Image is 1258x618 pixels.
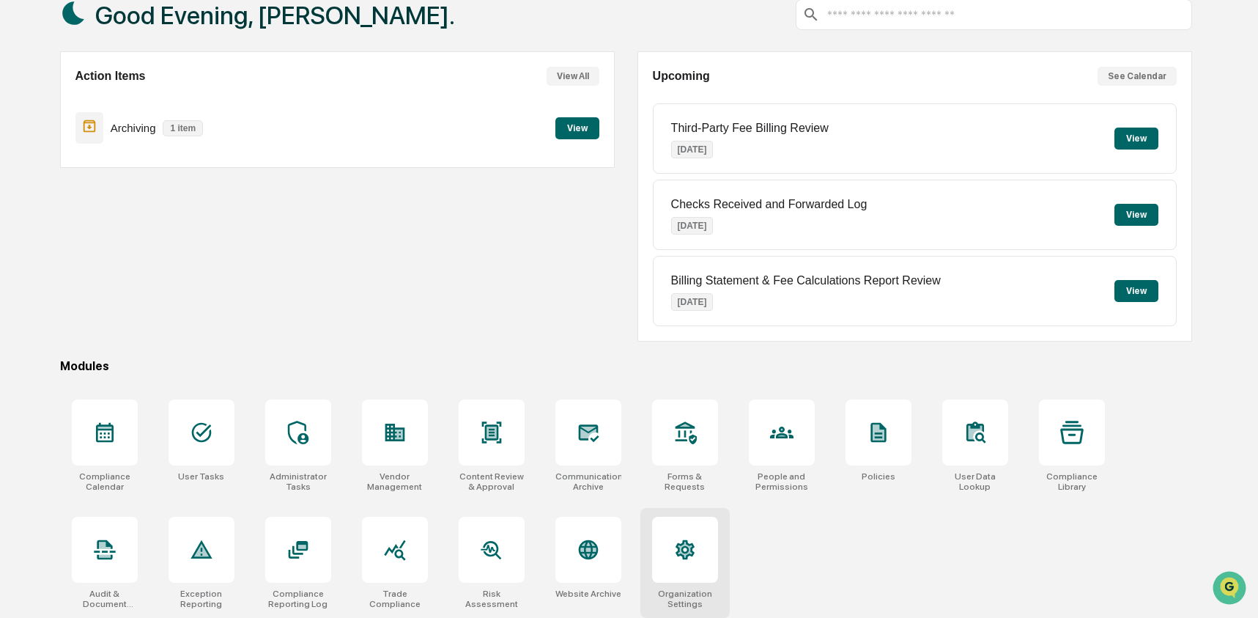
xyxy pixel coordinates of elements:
div: People and Permissions [749,471,815,492]
div: Compliance Library [1039,471,1105,492]
p: [DATE] [671,217,714,235]
div: Organization Settings [652,589,718,609]
div: User Data Lookup [942,471,1008,492]
div: Communications Archive [555,471,621,492]
p: Third-Party Fee Billing Review [671,122,829,135]
div: 🖐️ [15,186,26,198]
div: Start new chat [50,112,240,127]
h2: Action Items [75,70,146,83]
p: Archiving [111,122,156,134]
img: 1746055101610-c473b297-6a78-478c-a979-82029cc54cd1 [15,112,41,139]
button: Start new chat [249,117,267,134]
p: [DATE] [671,141,714,158]
button: View [555,117,599,139]
div: 🔎 [15,214,26,226]
div: Compliance Reporting Log [265,589,331,609]
p: Checks Received and Forwarded Log [671,198,867,211]
button: See Calendar [1098,67,1177,86]
a: Powered byPylon [103,248,177,260]
div: Modules [60,359,1192,373]
iframe: Open customer support [1211,570,1251,609]
button: View All [547,67,599,86]
h2: Upcoming [653,70,710,83]
div: Compliance Calendar [72,471,138,492]
div: Vendor Management [362,471,428,492]
div: We're available if you need us! [50,127,185,139]
p: [DATE] [671,293,714,311]
div: Audit & Document Logs [72,589,138,609]
span: Attestations [121,185,182,199]
span: Data Lookup [29,213,92,227]
a: 🖐️Preclearance [9,179,100,205]
a: 🔎Data Lookup [9,207,98,233]
div: Website Archive [555,589,621,599]
h1: Good Evening, [PERSON_NAME]. [95,1,455,30]
div: Risk Assessment [459,589,525,609]
button: View [1114,128,1158,150]
div: Trade Compliance [362,589,428,609]
div: Content Review & Approval [459,471,525,492]
span: Preclearance [29,185,95,199]
a: 🗄️Attestations [100,179,188,205]
div: Policies [862,471,895,482]
button: View [1114,280,1158,302]
p: How can we help? [15,31,267,54]
div: User Tasks [178,471,224,482]
div: Administrator Tasks [265,471,331,492]
p: Billing Statement & Fee Calculations Report Review [671,274,941,287]
div: Exception Reporting [169,589,234,609]
p: 1 item [163,120,203,136]
div: Forms & Requests [652,471,718,492]
span: Pylon [146,249,177,260]
button: View [1114,204,1158,226]
a: View [555,120,599,134]
div: 🗄️ [106,186,118,198]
